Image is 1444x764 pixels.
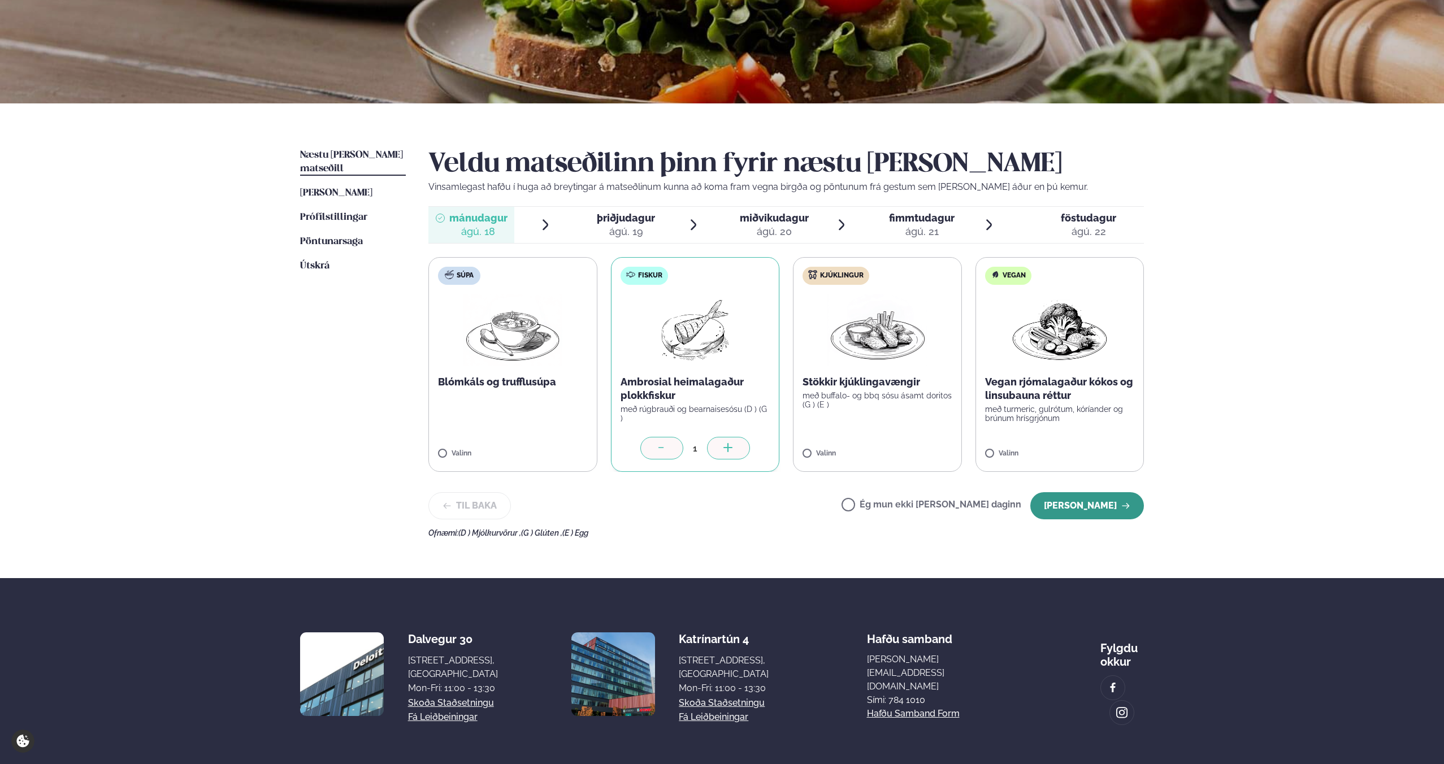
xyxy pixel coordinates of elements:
a: Pöntunarsaga [300,235,363,249]
div: ágú. 22 [1061,225,1116,238]
img: Vegan.svg [991,270,1000,279]
button: Til baka [428,492,511,519]
p: Sími: 784 1010 [867,693,1003,707]
div: ágú. 20 [740,225,809,238]
span: miðvikudagur [740,212,809,224]
img: image alt [1116,706,1128,719]
p: Stökkir kjúklingavængir [803,375,952,389]
span: (D ) Mjólkurvörur , [458,528,521,537]
a: [PERSON_NAME][EMAIL_ADDRESS][DOMAIN_NAME] [867,653,1003,693]
span: Súpa [457,271,474,280]
a: [PERSON_NAME] [300,186,372,200]
a: Útskrá [300,259,329,273]
a: Skoða staðsetningu [408,696,494,710]
p: Vinsamlegast hafðu í huga að breytingar á matseðlinum kunna að koma fram vegna birgða og pöntunum... [428,180,1144,194]
div: 1 [683,442,707,455]
span: þriðjudagur [597,212,655,224]
p: með rúgbrauði og bearnaisesósu (D ) (G ) [621,405,770,423]
img: image alt [571,632,655,716]
p: Vegan rjómalagaður kókos og linsubauna réttur [985,375,1135,402]
div: Mon-Fri: 11:00 - 13:30 [679,681,769,695]
span: föstudagur [1061,212,1116,224]
img: image alt [300,632,384,716]
span: Prófílstillingar [300,212,367,222]
a: Hafðu samband form [867,707,960,720]
img: soup.svg [445,270,454,279]
img: Soup.png [463,294,562,366]
span: Pöntunarsaga [300,237,363,246]
img: fish.svg [626,270,635,279]
span: Fiskur [638,271,662,280]
button: [PERSON_NAME] [1030,492,1144,519]
span: Hafðu samband [867,623,952,646]
span: [PERSON_NAME] [300,188,372,198]
span: (E ) Egg [562,528,588,537]
a: Prófílstillingar [300,211,367,224]
div: [STREET_ADDRESS], [GEOGRAPHIC_DATA] [679,654,769,681]
div: Katrínartún 4 [679,632,769,646]
p: með buffalo- og bbq sósu ásamt doritos (G ) (E ) [803,391,952,409]
div: Ofnæmi: [428,528,1144,537]
a: Skoða staðsetningu [679,696,765,710]
img: fish.png [659,294,731,366]
p: með turmeric, gulrótum, kóríander og brúnum hrísgrjónum [985,405,1135,423]
div: ágú. 18 [449,225,508,238]
img: Chicken-wings-legs.png [827,294,927,366]
div: Mon-Fri: 11:00 - 13:30 [408,681,498,695]
a: image alt [1110,701,1134,724]
img: chicken.svg [808,270,817,279]
img: Vegan.png [1010,294,1109,366]
img: image alt [1107,681,1119,694]
a: image alt [1101,676,1125,700]
div: ágú. 19 [597,225,655,238]
p: Ambrosial heimalagaður plokkfiskur [621,375,770,402]
div: ágú. 21 [889,225,955,238]
a: Næstu [PERSON_NAME] matseðill [300,149,406,176]
span: (G ) Glúten , [521,528,562,537]
div: Fylgdu okkur [1100,632,1144,668]
span: fimmtudagur [889,212,955,224]
span: Vegan [1003,271,1026,280]
div: [STREET_ADDRESS], [GEOGRAPHIC_DATA] [408,654,498,681]
span: Næstu [PERSON_NAME] matseðill [300,150,403,173]
a: Fá leiðbeiningar [408,710,478,724]
p: Blómkáls og trufflusúpa [438,375,588,389]
span: Kjúklingur [820,271,864,280]
a: Fá leiðbeiningar [679,710,748,724]
span: mánudagur [449,212,508,224]
a: Cookie settings [11,730,34,753]
div: Dalvegur 30 [408,632,498,646]
span: Útskrá [300,261,329,271]
h2: Veldu matseðilinn þinn fyrir næstu [PERSON_NAME] [428,149,1144,180]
